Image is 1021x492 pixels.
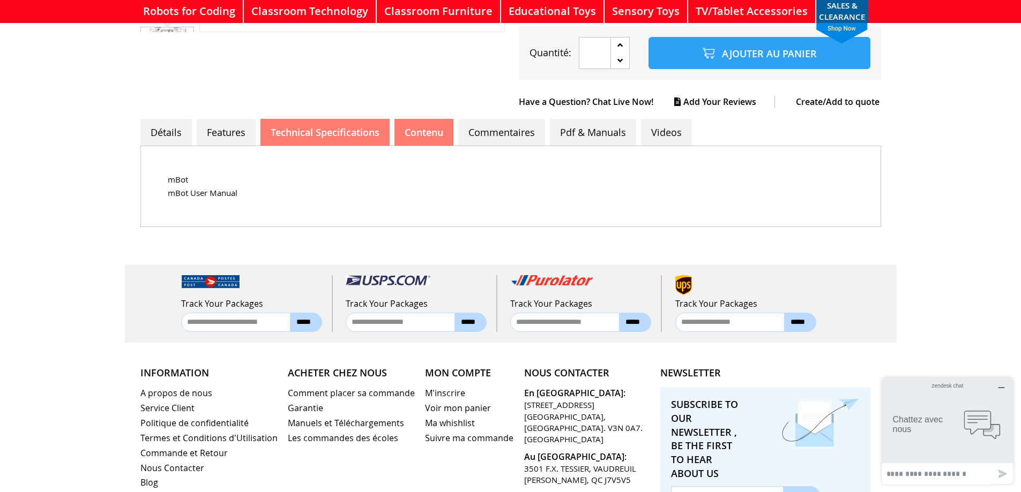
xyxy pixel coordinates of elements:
a: Videos [641,119,692,146]
a: M'inscrire [425,387,513,399]
img: mBot v1.1 - Rose - Version Bluetooth . MAK028-P [141,27,193,69]
img: newsletter_footer.png [782,398,860,447]
p: Track Your Packages [181,298,332,310]
a: Have a Question? Chat Live Now! [519,96,672,108]
strong: MON COMPTE [425,366,513,380]
a: A propos de nous [140,387,278,399]
a: Manuels et Téléchargements [288,417,415,429]
a: Add Your Reviews [674,96,775,108]
p: 3501 F.X. TESSIER, VAUDREUIL [PERSON_NAME], QC J7V5V5 [524,451,650,486]
a: Voir mon panier [425,402,513,414]
a: Comment placer sa commande [288,387,415,399]
a: Suivre ma commande [425,432,513,444]
a: Create/Add to quote [777,96,880,108]
a: Commentaires [458,119,545,146]
strong: NOUS CONTACTER [524,366,650,380]
p: Track Your Packages [675,298,827,310]
strong: En [GEOGRAPHIC_DATA]: [524,387,650,399]
a: Garantie [288,402,415,414]
li: mBot [168,173,854,186]
strong: NEWSLETTER [660,366,721,379]
a: Politique de confidentialité [140,417,278,429]
span: Ajouter au panier [722,47,817,60]
p: [STREET_ADDRESS] [GEOGRAPHIC_DATA], [GEOGRAPHIC_DATA]. V3N 0A7. [GEOGRAPHIC_DATA] [524,387,650,445]
strong: ACHETER CHEZ NOUS [288,366,415,380]
a: Contenu [394,119,453,146]
span: Quantité: [530,46,571,59]
span: shop now [811,23,873,44]
button: Ajouter au panier [649,37,870,69]
strong: Subscribe to our newsletter , be the first to hear about us [671,398,741,480]
a: Technical Specifications [260,119,390,146]
a: Détails [140,119,192,146]
a: Ma whishlist [425,417,513,429]
iframe: Ouvre un widget dans lequel vous pouvez chatter avec l’un de nos agents [878,373,1017,488]
strong: INFORMATION [140,366,278,380]
p: Track Your Packages [346,298,496,310]
a: + Add to WishList [810,13,881,25]
p: Track Your Packages [510,298,661,310]
a: Les commandes des écoles [288,432,415,444]
a: Termes et Conditions d'Utilisation [140,432,278,444]
a: Blog [140,476,278,489]
a: Nous Contacter [140,462,278,474]
li: mBot User Manual [168,186,854,200]
a: Commande et Retour [140,447,278,459]
a: Pdf & Manuals [550,119,636,146]
a: Features [197,119,256,146]
strong: Au [GEOGRAPHIC_DATA]: [524,451,650,463]
a: Service Client [140,402,278,414]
